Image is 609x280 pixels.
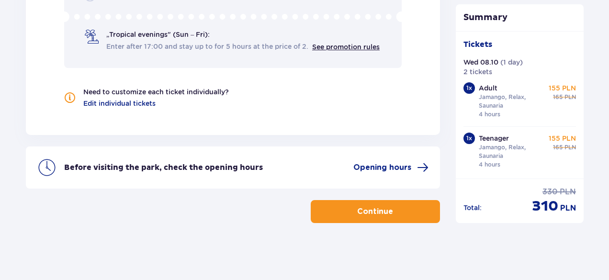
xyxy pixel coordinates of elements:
[553,93,563,101] span: 165
[357,206,393,217] p: Continue
[311,200,440,223] button: Continue
[83,99,156,108] a: Edit individual tickets
[312,43,380,51] a: See promotion rules
[64,162,263,173] p: Before visiting the park, check the opening hours
[479,110,500,119] p: 4 hours
[500,57,523,67] p: ( 1 day )
[479,134,509,143] p: Teenager
[463,39,492,50] p: Tickets
[463,203,482,213] p: Total :
[560,203,576,213] span: PLN
[463,133,475,144] div: 1 x
[353,162,411,173] span: Opening hours
[553,143,563,152] span: 165
[479,160,500,169] p: 4 hours
[564,143,576,152] span: PLN
[479,83,497,93] p: Adult
[549,134,576,143] p: 155 PLN
[83,87,229,97] p: Need to customize each ticket individually?
[463,82,475,94] div: 1 x
[106,30,210,39] span: „Tropical evenings" (Sun – Fri):
[564,93,576,101] span: PLN
[463,67,492,77] p: 2 tickets
[532,197,558,215] span: 310
[463,57,498,67] p: Wed 08.10
[542,187,558,197] span: 330
[353,162,429,173] a: Opening hours
[549,83,576,93] p: 155 PLN
[479,93,545,110] p: Jamango, Relax, Saunaria
[456,12,584,23] p: Summary
[560,187,576,197] span: PLN
[479,143,545,160] p: Jamango, Relax, Saunaria
[106,42,308,51] span: Enter after 17:00 and stay up to for 5 hours at the price of 2.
